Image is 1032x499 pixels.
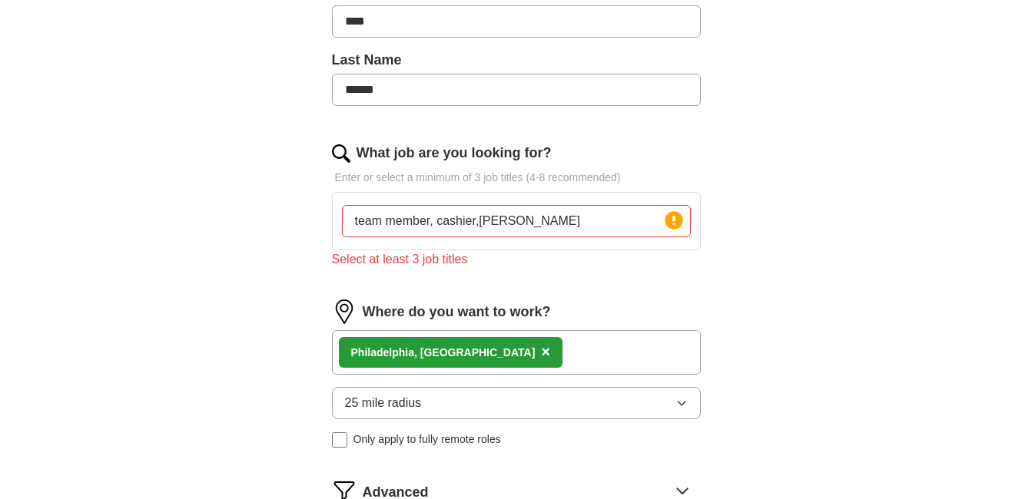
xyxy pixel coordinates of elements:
label: Last Name [332,50,701,71]
span: Only apply to fully remote roles [353,431,501,448]
label: What job are you looking for? [357,143,552,164]
div: Select at least 3 job titles [332,250,701,269]
input: Only apply to fully remote roles [332,432,347,448]
div: lphia, [GEOGRAPHIC_DATA] [351,345,536,361]
img: search.png [332,144,350,163]
img: location.png [332,299,357,324]
input: Type a job title and press enter [342,205,691,237]
button: 25 mile radius [332,387,701,419]
span: 25 mile radius [345,394,422,412]
label: Where do you want to work? [363,302,551,322]
strong: Philade [351,346,390,359]
button: × [541,341,550,364]
span: × [541,343,550,360]
p: Enter or select a minimum of 3 job titles (4-8 recommended) [332,170,701,186]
